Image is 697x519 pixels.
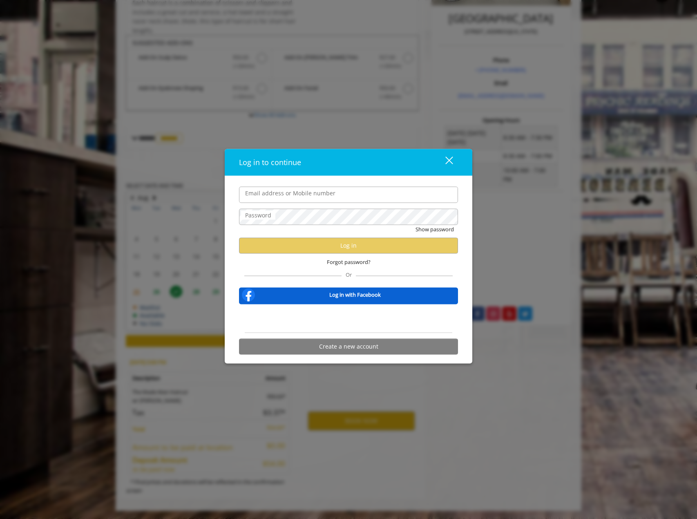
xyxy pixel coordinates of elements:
label: Password [241,210,275,219]
input: Password [239,208,458,225]
button: close dialog [430,154,458,170]
span: Forgot password? [327,257,371,266]
span: Log in to continue [239,157,301,167]
img: facebook-logo [240,286,257,303]
label: Email address or Mobile number [241,188,340,197]
button: Log in [239,237,458,253]
span: Or [342,271,356,278]
div: close dialog [436,156,452,168]
button: Create a new account [239,338,458,354]
button: Show password [416,225,454,233]
input: Email address or Mobile number [239,186,458,203]
b: Log in with Facebook [329,291,381,299]
iframe: Sign in with Google Button [304,309,393,327]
